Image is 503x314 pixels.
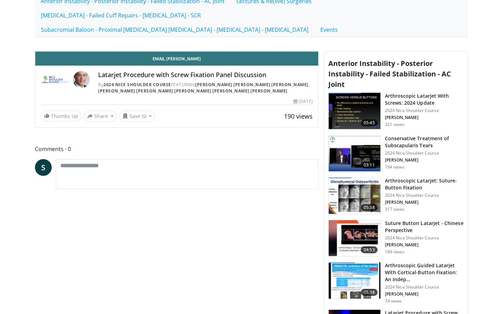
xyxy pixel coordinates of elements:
a: S [35,159,52,176]
img: f5d15ebf-9eea-4360-87a2-b15da6ee0df2.150x105_q85_crop-smart_upscale.jpg [329,178,380,214]
span: 03:11 [361,162,378,169]
a: [PERSON_NAME] [250,88,287,94]
a: 03:11 Conservative Treatment of Subscapularis Tears 2024 Nice Shoulder Course [PERSON_NAME] 194 v... [328,135,464,172]
a: 05:38 Arthroscopic Latarjet: Suture-Button Fixation 2024 Nice Shoulder Course [PERSON_NAME] 317 v... [328,177,464,214]
p: 2024 Nice Shoulder Course [385,235,464,241]
a: 2024 Nice Shoulder Course [103,82,171,88]
span: 05:45 [361,119,378,126]
p: 74 views [385,298,402,304]
p: [PERSON_NAME] [385,115,464,120]
a: 05:45 Arthroscopic Latarjet With Screws: 2024 Update 2024 Nice Shoulder Course [PERSON_NAME] 321 ... [328,92,464,129]
a: [PERSON_NAME] [271,82,308,88]
p: 2024 Nice Shoulder Course [385,150,464,156]
span: Comments 0 [35,144,319,154]
p: 194 views [385,164,404,170]
a: 04:53 Suture Button Latarjet - Chinese Perspective 2024 Nice Shoulder Course [PERSON_NAME] 169 views [328,220,464,257]
h3: Conservative Treatment of Subscapularis Tears [385,135,464,149]
video-js: Video Player [35,51,318,52]
p: 2024 Nice Shoulder Course [385,193,464,198]
p: [PERSON_NAME] [385,157,464,163]
a: [PERSON_NAME] [212,88,249,94]
a: 05:38 Arthroscopic Guided Latarjet With Cortical-Button Fixation: An Indep… 2024 Nice Shoulder Co... [328,262,464,304]
p: 317 views [385,207,404,212]
a: Email [PERSON_NAME] [35,52,318,66]
h4: Latarjet Procedure with Screw Fixation Panel Discussion [98,71,312,79]
span: 05:38 [361,289,378,296]
a: [PERSON_NAME] [PERSON_NAME] [195,82,270,88]
img: 2024 Nice Shoulder Course [41,71,70,88]
img: 529c9646-c047-46ae-b1fa-5b3d2b99f489.150x105_q85_crop-smart_upscale.jpg [329,135,380,172]
a: Subacromial Baloon - Proximal [MEDICAL_DATA] [MEDICAL_DATA] - [MEDICAL_DATA] - [MEDICAL_DATA] [35,22,314,37]
span: 05:38 [361,204,378,211]
p: 2024 Nice Shoulder Course [385,108,464,113]
h3: Suture Button Latarjet - Chinese Perspective [385,220,464,234]
button: Share [84,111,117,122]
a: [MEDICAL_DATA] - Failed Cuff Repairs - [MEDICAL_DATA] - SCR [35,8,207,23]
a: Events [314,22,344,37]
p: 169 views [385,249,404,255]
div: [DATE] [293,98,312,105]
div: By FEATURING , , , , , , [98,82,312,94]
img: c2ee0f92-ba60-4316-9b0d-99871c745d6e.150x105_q85_crop-smart_upscale.jpg [329,220,380,256]
p: 321 views [385,122,404,127]
a: [PERSON_NAME] [98,88,135,94]
img: Avatar [73,71,90,88]
p: [PERSON_NAME] [385,291,464,297]
p: [PERSON_NAME] [385,242,464,248]
p: [PERSON_NAME] [385,200,464,205]
img: ccf31911-3124-44e0-9985-4783b9e891bc.150x105_q85_crop-smart_upscale.jpg [329,262,380,299]
h3: Arthroscopic Guided Latarjet With Cortical-Button Fixation: An Indep… [385,262,464,283]
span: 04:53 [361,246,378,253]
a: [PERSON_NAME] [174,88,211,94]
span: 190 views [284,112,313,120]
a: Thumbs Up [41,111,81,121]
h3: Arthroscopic Latarjet With Screws: 2024 Update [385,92,464,106]
p: 2024 Nice Shoulder Course [385,284,464,290]
span: Anterior Instability - Posterior Instability - Failed Stabilization - AC Joint [328,59,451,89]
button: Save to [119,111,155,122]
img: 0da00311-4986-42b4-a6ea-163e6e57e3ba.150x105_q85_crop-smart_upscale.jpg [329,93,380,129]
a: [PERSON_NAME] [136,88,173,94]
h3: Arthroscopic Latarjet: Suture-Button Fixation [385,177,464,191]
